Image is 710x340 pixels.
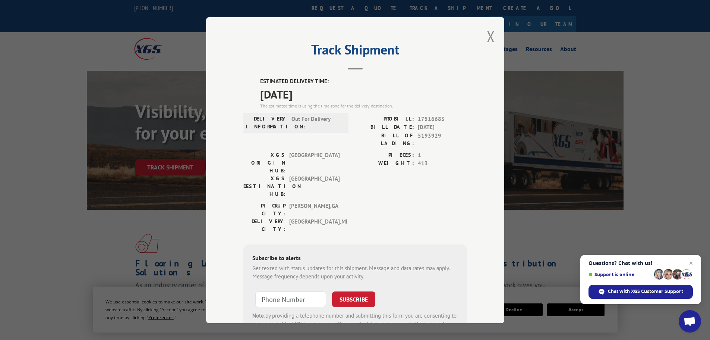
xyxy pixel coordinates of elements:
label: PROBILL: [355,115,414,123]
span: Out For Delivery [291,115,342,130]
span: 17516683 [418,115,467,123]
div: The estimated time is using the time zone for the delivery destination. [260,102,467,109]
span: [GEOGRAPHIC_DATA] , MI [289,217,340,233]
label: BILL OF LADING: [355,131,414,147]
label: XGS DESTINATION HUB: [243,174,285,198]
input: Phone Number [255,291,326,307]
span: [GEOGRAPHIC_DATA] [289,174,340,198]
div: Get texted with status updates for this shipment. Message and data rates may apply. Message frequ... [252,264,458,281]
button: SUBSCRIBE [332,291,375,307]
button: Close modal [487,26,495,46]
label: DELIVERY INFORMATION: [246,115,288,130]
span: 413 [418,159,467,168]
label: ESTIMATED DELIVERY TIME: [260,77,467,86]
span: Support is online [588,272,651,277]
span: 1 [418,151,467,159]
label: XGS ORIGIN HUB: [243,151,285,174]
div: Subscribe to alerts [252,253,458,264]
span: [PERSON_NAME] , GA [289,202,340,217]
label: BILL DATE: [355,123,414,132]
div: by providing a telephone number and submitting this form you are consenting to be contacted by SM... [252,311,458,337]
span: 5193929 [418,131,467,147]
span: Close chat [687,259,695,268]
h2: Track Shipment [243,44,467,59]
strong: Note: [252,312,265,319]
span: Chat with XGS Customer Support [608,288,683,295]
span: [DATE] [418,123,467,132]
div: Chat with XGS Customer Support [588,285,693,299]
label: WEIGHT: [355,159,414,168]
span: [GEOGRAPHIC_DATA] [289,151,340,174]
label: PIECES: [355,151,414,159]
span: Questions? Chat with us! [588,260,693,266]
label: PICKUP CITY: [243,202,285,217]
span: [DATE] [260,85,467,102]
label: DELIVERY CITY: [243,217,285,233]
div: Open chat [679,310,701,333]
